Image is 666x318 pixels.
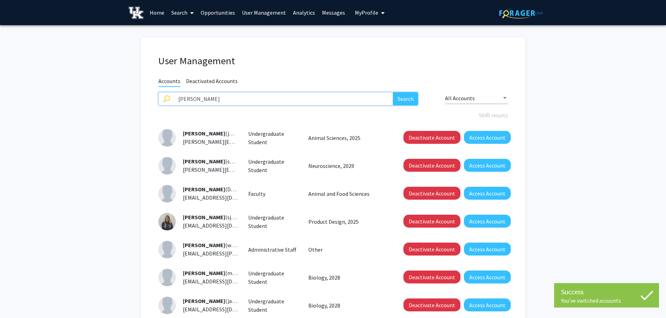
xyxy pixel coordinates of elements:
[243,213,303,230] div: Undergraduate Student
[464,187,511,200] button: Access Account
[243,269,303,286] div: Undergraduate Student
[183,242,249,249] span: (waaaro0)
[403,187,460,200] button: Deactivate Account
[183,242,225,249] span: [PERSON_NAME]
[183,194,268,201] span: [EMAIL_ADDRESS][DOMAIN_NAME]
[183,306,268,313] span: [EMAIL_ADDRESS][DOMAIN_NAME]
[499,8,543,19] img: ForagerOne Logo
[129,7,144,19] img: University of Kentucky Logo
[403,131,460,144] button: Deactivate Account
[464,131,511,144] button: Access Account
[183,186,250,193] span: (DAARON)
[238,0,289,25] a: User Management
[158,213,176,230] img: Profile Picture
[158,297,176,314] img: Profile Picture
[243,130,303,146] div: Undergraduate Student
[183,214,247,221] span: (sjaa222)
[158,185,176,202] img: Profile Picture
[403,215,460,228] button: Deactivate Account
[243,297,303,314] div: Undergraduate Student
[183,158,225,165] span: [PERSON_NAME]
[158,77,180,87] span: Accounts
[183,158,248,165] span: (sesp240)
[5,287,30,313] iframe: Chat
[289,0,318,25] a: Analytics
[403,271,460,283] button: Deactivate Account
[183,166,351,173] span: [PERSON_NAME][EMAIL_ADDRESS][PERSON_NAME][DOMAIN_NAME]
[146,0,168,25] a: Home
[183,269,248,276] span: (mab293)
[318,0,349,25] a: Messages
[464,215,511,228] button: Access Account
[153,111,513,119] div: 5645 results
[158,55,508,67] h1: User Management
[197,0,238,25] a: Opportunities
[445,95,475,102] span: All Accounts
[308,190,388,198] p: Animal and Food Sciences
[174,92,393,105] input: Search name, email, or institution ID to access an account and make admin changes.
[183,250,310,257] span: [EMAIL_ADDRESS][PERSON_NAME][DOMAIN_NAME]
[183,138,310,145] span: [PERSON_NAME][EMAIL_ADDRESS][DOMAIN_NAME]
[158,269,176,286] img: Profile Picture
[403,298,460,311] button: Deactivate Account
[355,9,378,16] span: My Profile
[183,269,225,276] span: [PERSON_NAME]
[183,130,225,137] span: [PERSON_NAME]
[464,159,511,172] button: Access Account
[183,130,248,137] span: (jmfl245)
[186,77,238,86] span: Deactivated Accounts
[158,241,176,258] img: Profile Picture
[561,287,652,297] div: Success
[183,214,225,221] span: [PERSON_NAME]
[183,222,268,229] span: [EMAIL_ADDRESS][DOMAIN_NAME]
[158,129,176,147] img: Profile Picture
[243,157,303,174] div: Undergraduate Student
[183,186,225,193] span: [PERSON_NAME]
[403,243,460,256] button: Deactivate Account
[561,297,652,304] div: You've switched accounts
[403,159,460,172] button: Deactivate Account
[243,245,303,254] div: Administrative Staff
[464,298,511,311] button: Access Account
[464,243,511,256] button: Access Account
[308,245,388,254] p: Other
[168,0,197,25] a: Search
[464,271,511,283] button: Access Account
[308,162,388,170] p: Neuroscience, 2029
[183,278,268,285] span: [EMAIL_ADDRESS][DOMAIN_NAME]
[308,301,388,310] p: Biology, 2028
[308,134,388,142] p: Animal Sciences, 2025
[393,92,418,105] button: Search
[243,190,303,198] div: Faculty
[183,297,225,304] span: [PERSON_NAME]
[308,217,388,226] p: Product Design, 2025
[158,157,176,175] img: Profile Picture
[308,273,388,282] p: Biology, 2028
[183,297,248,304] span: (jaab231)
